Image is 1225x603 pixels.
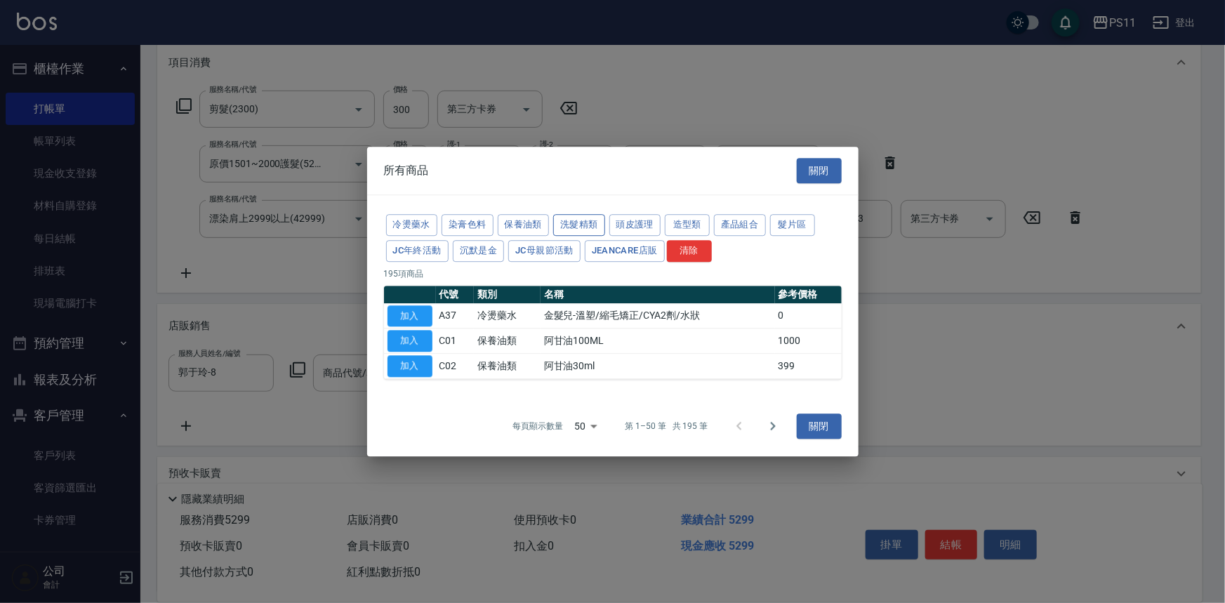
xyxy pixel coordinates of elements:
[474,329,541,354] td: 保養油類
[775,303,842,329] td: 0
[609,214,661,236] button: 頭皮護理
[508,240,581,262] button: JC母親節活動
[386,214,438,236] button: 冷燙藥水
[388,331,432,352] button: 加入
[770,214,815,236] button: 髮片區
[665,214,710,236] button: 造型類
[625,420,708,432] p: 第 1–50 筆 共 195 筆
[667,240,712,262] button: 清除
[384,164,429,178] span: 所有商品
[386,240,449,262] button: JC年終活動
[453,240,505,262] button: 沉默是金
[384,267,842,280] p: 195 項商品
[388,305,432,327] button: 加入
[541,303,775,329] td: 金髮兒-溫塑/縮毛矯正/CYA2劑/水狀
[553,214,605,236] button: 洗髮精類
[797,413,842,439] button: 關閉
[756,409,790,443] button: Go to next page
[436,303,475,329] td: A37
[436,329,475,354] td: C01
[474,354,541,379] td: 保養油類
[474,303,541,329] td: 冷燙藥水
[775,354,842,379] td: 399
[498,214,550,236] button: 保養油類
[436,354,475,379] td: C02
[585,240,665,262] button: JeanCare店販
[541,286,775,304] th: 名稱
[569,407,602,445] div: 50
[512,420,563,432] p: 每頁顯示數量
[436,286,475,304] th: 代號
[474,286,541,304] th: 類別
[442,214,494,236] button: 染膏色料
[541,354,775,379] td: 阿甘油30ml
[541,329,775,354] td: 阿甘油100ML
[388,355,432,377] button: 加入
[714,214,766,236] button: 產品組合
[775,286,842,304] th: 參考價格
[797,158,842,184] button: 關閉
[775,329,842,354] td: 1000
